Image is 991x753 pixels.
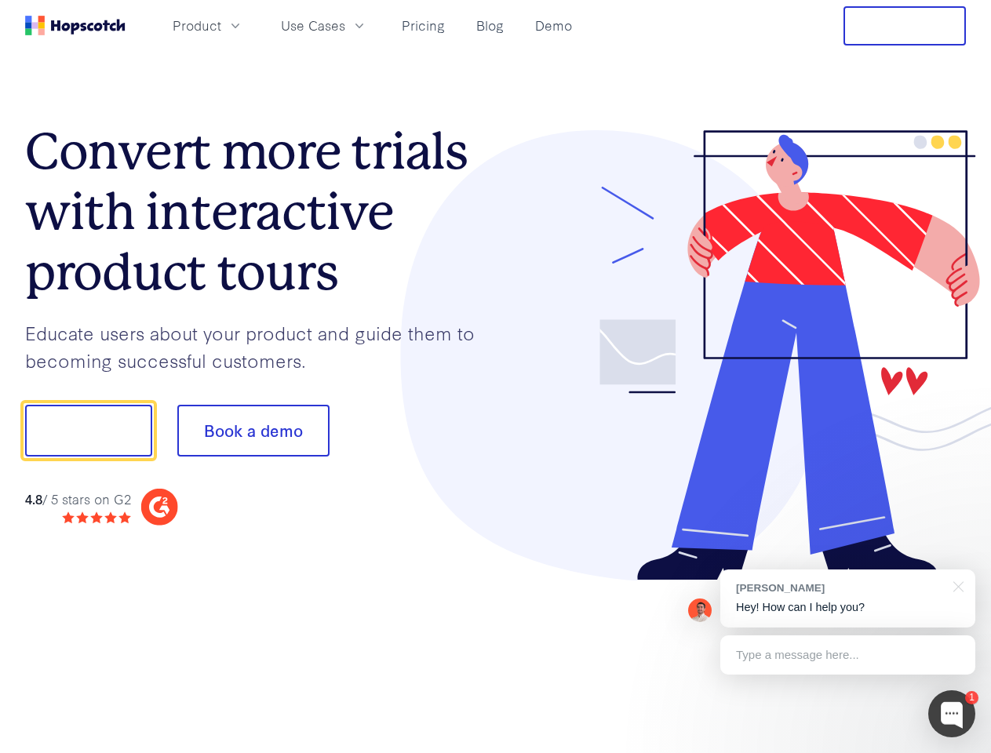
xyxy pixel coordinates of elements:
button: Show me! [25,405,152,457]
a: Home [25,16,126,35]
button: Book a demo [177,405,330,457]
a: Demo [529,13,578,38]
span: Product [173,16,221,35]
div: [PERSON_NAME] [736,580,944,595]
div: Type a message here... [720,635,975,675]
a: Blog [470,13,510,38]
button: Free Trial [843,6,966,45]
button: Use Cases [271,13,377,38]
p: Hey! How can I help you? [736,599,960,616]
span: Use Cases [281,16,345,35]
p: Educate users about your product and guide them to becoming successful customers. [25,319,496,373]
div: 1 [965,691,978,704]
strong: 4.8 [25,489,42,507]
h1: Convert more trials with interactive product tours [25,122,496,302]
button: Product [163,13,253,38]
img: Mark Spera [688,598,712,622]
a: Pricing [395,13,451,38]
div: / 5 stars on G2 [25,489,131,509]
